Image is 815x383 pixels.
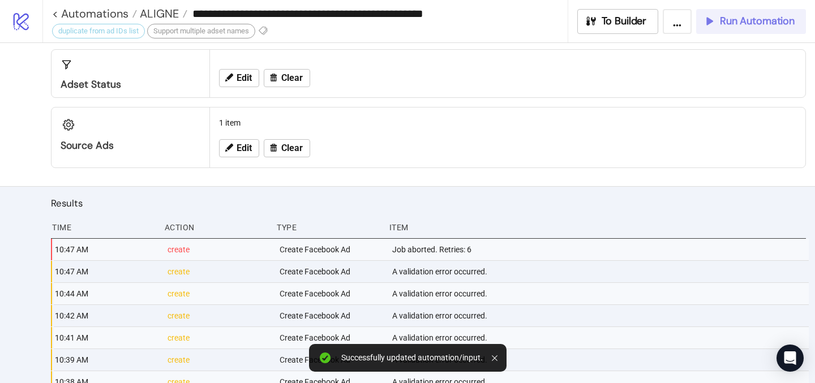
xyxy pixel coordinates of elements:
[52,8,137,19] a: < Automations
[264,139,310,157] button: Clear
[237,73,252,83] span: Edit
[391,305,809,326] div: A validation error occurred.
[51,196,806,210] h2: Results
[215,112,801,134] div: 1 item
[164,217,268,238] div: Action
[391,327,809,348] div: A validation error occurred.
[166,327,271,348] div: create
[388,217,806,238] div: Item
[54,283,158,304] div: 10:44 AM
[61,139,200,152] div: Source Ads
[137,6,179,21] span: ALIGNE
[54,239,158,260] div: 10:47 AM
[391,349,809,371] div: A validation error occurred.
[278,327,383,348] div: Create Facebook Ad
[577,9,659,34] button: To Builder
[219,69,259,87] button: Edit
[391,283,809,304] div: A validation error occurred.
[391,239,809,260] div: Job aborted. Retries: 6
[147,24,255,38] div: Support multiple adset names
[54,305,158,326] div: 10:42 AM
[54,261,158,282] div: 10:47 AM
[61,78,200,91] div: Adset Status
[52,24,145,38] div: duplicate from ad IDs list
[602,15,647,28] span: To Builder
[264,69,310,87] button: Clear
[696,9,806,34] button: Run Automation
[54,327,158,348] div: 10:41 AM
[278,261,383,282] div: Create Facebook Ad
[391,261,809,282] div: A validation error occurred.
[237,143,252,153] span: Edit
[137,8,187,19] a: ALIGNE
[278,283,383,304] div: Create Facebook Ad
[276,217,380,238] div: Type
[663,9,692,34] button: ...
[166,283,271,304] div: create
[281,73,303,83] span: Clear
[281,143,303,153] span: Clear
[166,349,271,371] div: create
[54,349,158,371] div: 10:39 AM
[278,349,383,371] div: Create Facebook Ad
[166,261,271,282] div: create
[166,305,271,326] div: create
[51,217,156,238] div: Time
[219,139,259,157] button: Edit
[166,239,271,260] div: create
[278,239,383,260] div: Create Facebook Ad
[278,305,383,326] div: Create Facebook Ad
[720,15,795,28] span: Run Automation
[341,353,483,363] div: Successfully updated automation/input.
[777,345,804,372] div: Open Intercom Messenger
